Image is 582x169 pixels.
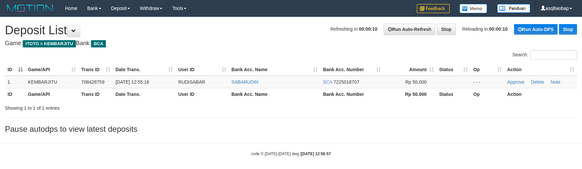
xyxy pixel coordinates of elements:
[320,64,383,76] th: Bank Acc. Number: activate to sort column ascending
[436,64,470,76] th: Status: activate to sort column ascending
[504,64,577,76] th: Action: activate to sort column ascending
[531,79,544,85] a: Delete
[113,64,176,76] th: Date Trans.: activate to sort column ascending
[417,4,450,13] img: Feedback.jpg
[301,152,331,156] strong: [DATE] 12:56:57
[178,79,205,85] span: RUDISABAR
[23,40,76,47] span: ITOTO > KEMBARJITU
[229,88,321,100] th: Bank Acc. Name
[91,40,106,47] span: BCA
[383,88,436,100] th: Rp 50.000
[81,79,104,85] span: 708428759
[229,64,321,76] th: Bank Acc. Name: activate to sort column ascending
[25,88,79,100] th: Game/API
[489,26,508,32] strong: 00:00:10
[5,24,577,37] h1: Deposit List
[323,79,332,85] span: BCA
[251,152,331,156] small: code © [DATE]-[DATE] dwg |
[470,76,504,88] td: - - -
[25,76,79,88] td: KEMBARJITU
[113,88,176,100] th: Date Trans.
[334,79,359,85] span: Copy 7225018707 to clipboard
[514,24,558,35] a: Run Auto-DPS
[5,125,577,133] h3: Pause autodps to view latest deposits
[470,64,504,76] th: Op: activate to sort column ascending
[530,50,577,60] input: Search:
[5,88,25,100] th: ID
[79,64,113,76] th: Trans ID: activate to sort column ascending
[405,79,427,85] span: Rp 50,000
[436,88,470,100] th: Status
[383,64,436,76] th: Amount: activate to sort column ascending
[5,64,25,76] th: ID: activate to sort column descending
[460,4,487,13] img: Button%20Memo.svg
[384,24,436,35] a: Run Auto-Refresh
[232,79,259,85] a: SABARUDIN
[176,64,229,76] th: User ID: activate to sort column ascending
[320,88,383,100] th: Bank Acc. Number
[5,3,55,13] img: MOTION_logo.png
[5,40,577,47] h4: Game: Bank:
[551,79,561,85] a: Note
[504,88,577,100] th: Action
[79,88,113,100] th: Trans ID
[497,4,530,13] img: panduan.png
[559,24,577,35] a: Stop
[507,79,524,85] a: Approve
[25,64,79,76] th: Game/API: activate to sort column ascending
[330,26,377,32] span: Refreshing in:
[359,26,377,32] strong: 00:00:10
[5,76,25,88] td: 1
[176,88,229,100] th: User ID
[437,24,456,35] a: Stop
[115,79,149,85] span: [DATE] 12:55:16
[512,50,577,60] label: Search:
[470,88,504,100] th: Op
[462,26,508,32] span: Reloading in:
[5,102,238,111] div: Showing 1 to 1 of 1 entries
